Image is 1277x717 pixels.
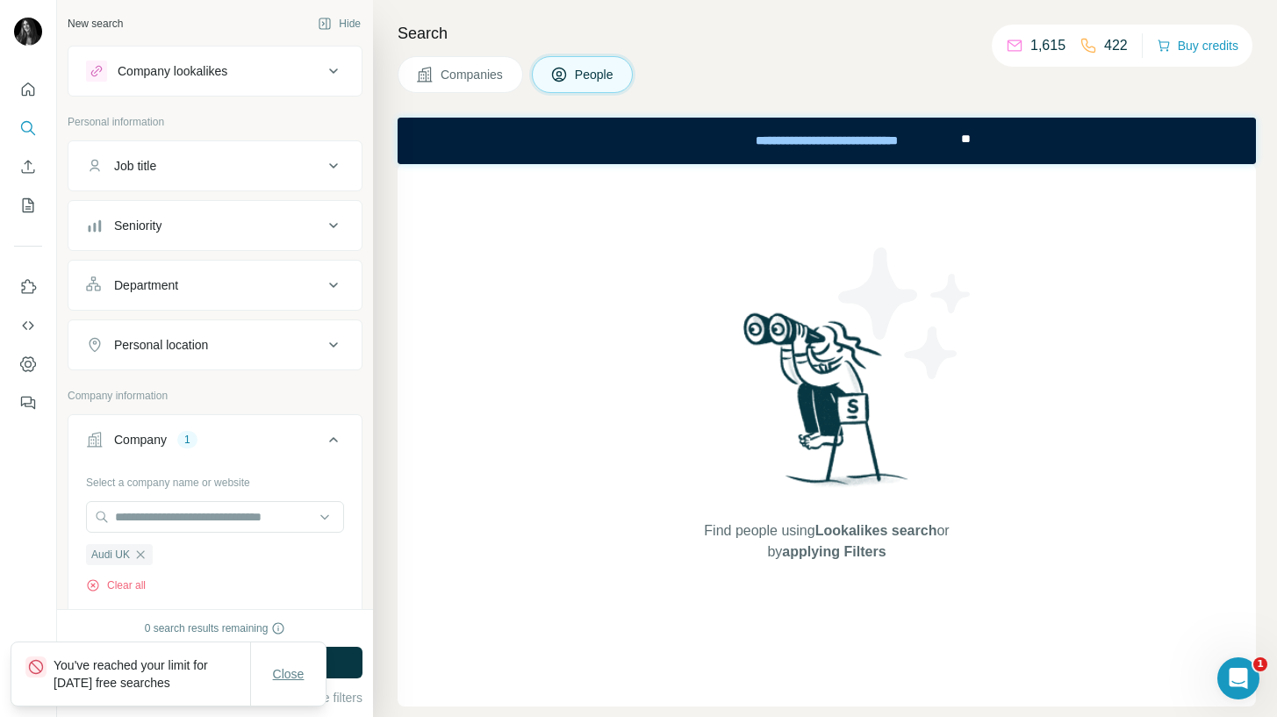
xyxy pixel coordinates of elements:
[14,348,42,380] button: Dashboard
[1217,657,1259,699] iframe: Intercom live chat
[68,324,362,366] button: Personal location
[14,112,42,144] button: Search
[68,114,362,130] p: Personal information
[398,118,1256,164] iframe: Banner
[398,21,1256,46] h4: Search
[177,432,197,448] div: 1
[114,217,161,234] div: Seniority
[114,336,208,354] div: Personal location
[118,62,227,80] div: Company lookalikes
[14,190,42,221] button: My lists
[686,520,967,563] span: Find people using or by
[14,387,42,419] button: Feedback
[441,66,505,83] span: Companies
[14,271,42,303] button: Use Surfe on LinkedIn
[1030,35,1065,56] p: 1,615
[68,264,362,306] button: Department
[68,145,362,187] button: Job title
[1157,33,1238,58] button: Buy credits
[1104,35,1128,56] p: 422
[68,50,362,92] button: Company lookalikes
[54,656,250,692] p: You've reached your limit for [DATE] free searches
[14,151,42,183] button: Enrich CSV
[14,18,42,46] img: Avatar
[114,431,167,448] div: Company
[86,468,344,491] div: Select a company name or website
[14,74,42,105] button: Quick start
[273,665,305,683] span: Close
[305,11,373,37] button: Hide
[815,523,937,538] span: Lookalikes search
[1253,657,1267,671] span: 1
[91,547,130,563] span: Audi UK
[575,66,615,83] span: People
[86,577,146,593] button: Clear all
[68,388,362,404] p: Company information
[735,308,918,504] img: Surfe Illustration - Woman searching with binoculars
[14,310,42,341] button: Use Surfe API
[114,276,178,294] div: Department
[782,544,886,559] span: applying Filters
[68,419,362,468] button: Company1
[68,204,362,247] button: Seniority
[261,658,317,690] button: Close
[827,234,985,392] img: Surfe Illustration - Stars
[145,620,286,636] div: 0 search results remaining
[68,16,123,32] div: New search
[114,157,156,175] div: Job title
